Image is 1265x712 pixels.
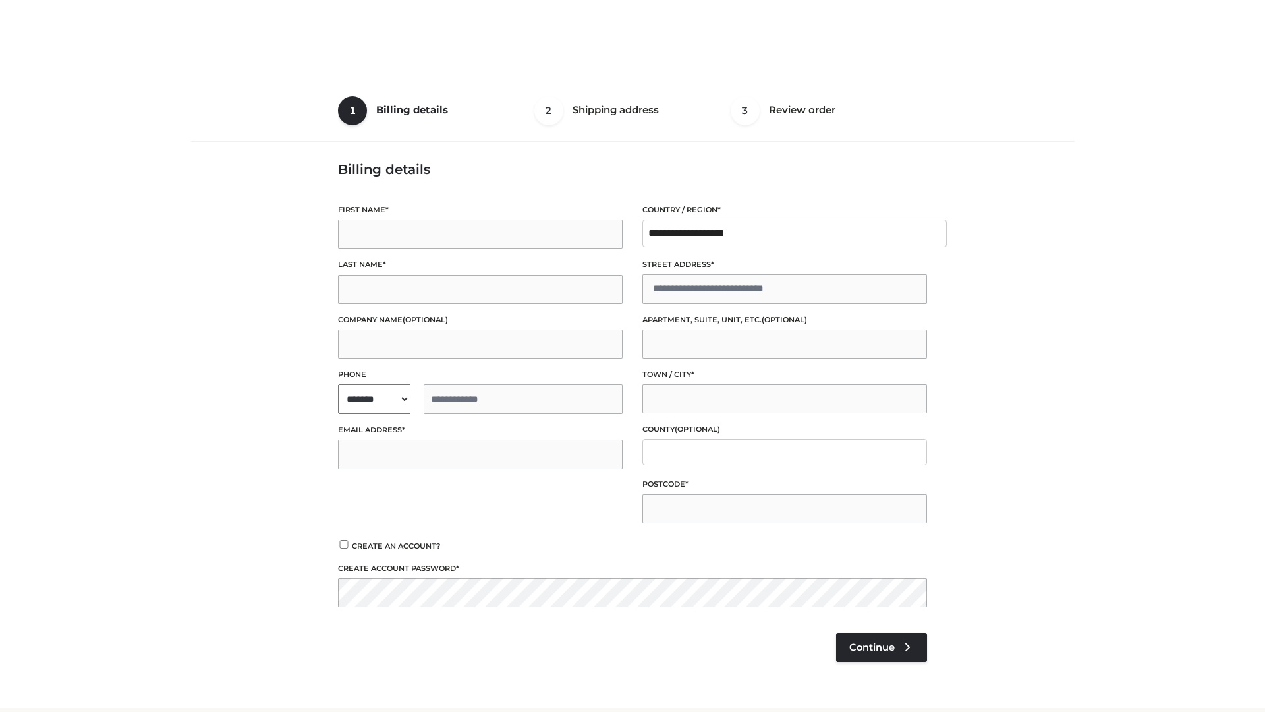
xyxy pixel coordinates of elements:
label: Postcode [642,478,927,490]
span: Review order [769,104,835,116]
input: Create an account? [338,540,350,549]
label: Company name [338,314,623,326]
span: (optional) [675,425,720,434]
span: Continue [849,641,895,653]
label: Apartment, suite, unit, etc. [642,314,927,326]
span: Create an account? [352,541,441,550]
label: County [642,423,927,436]
span: (optional) [762,315,807,324]
label: Street address [642,258,927,271]
label: Create account password [338,562,927,575]
span: (optional) [403,315,448,324]
label: Country / Region [642,204,927,216]
span: Billing details [376,104,448,116]
span: 2 [534,96,563,125]
a: Continue [836,633,927,662]
label: Last name [338,258,623,271]
span: 1 [338,96,367,125]
h3: Billing details [338,162,927,177]
label: Email address [338,424,623,436]
span: 3 [731,96,760,125]
label: First name [338,204,623,216]
label: Town / City [642,369,927,381]
span: Shipping address [573,104,659,116]
label: Phone [338,369,623,381]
